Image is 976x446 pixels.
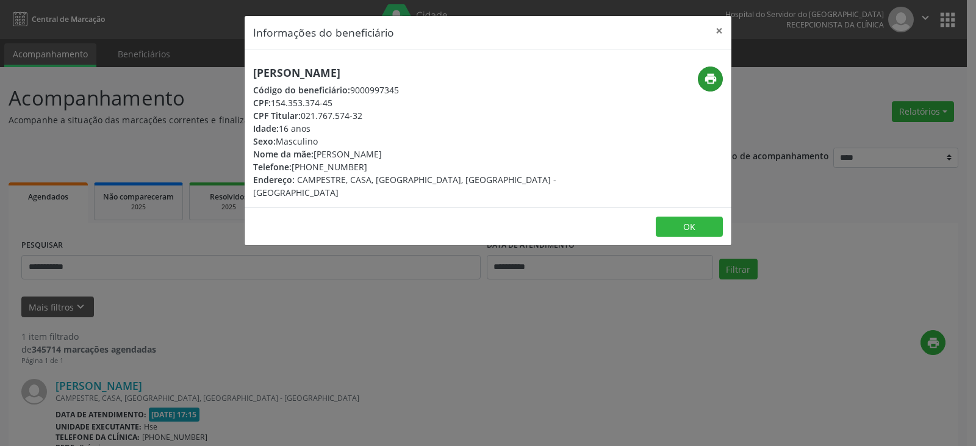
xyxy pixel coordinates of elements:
[253,160,561,173] div: [PHONE_NUMBER]
[698,67,723,92] button: print
[253,67,561,79] h5: [PERSON_NAME]
[253,123,279,134] span: Idade:
[253,174,556,198] span: CAMPESTRE, CASA, [GEOGRAPHIC_DATA], [GEOGRAPHIC_DATA] - [GEOGRAPHIC_DATA]
[253,148,314,160] span: Nome da mãe:
[253,84,350,96] span: Código do beneficiário:
[704,72,717,85] i: print
[253,96,561,109] div: 154.353.374-45
[253,148,561,160] div: [PERSON_NAME]
[253,161,292,173] span: Telefone:
[253,97,271,109] span: CPF:
[253,84,561,96] div: 9000997345
[253,110,301,121] span: CPF Titular:
[707,16,731,46] button: Close
[253,109,561,122] div: 021.767.574-32
[253,122,561,135] div: 16 anos
[656,217,723,237] button: OK
[253,24,394,40] h5: Informações do beneficiário
[253,135,561,148] div: Masculino
[253,135,276,147] span: Sexo:
[253,174,295,185] span: Endereço:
